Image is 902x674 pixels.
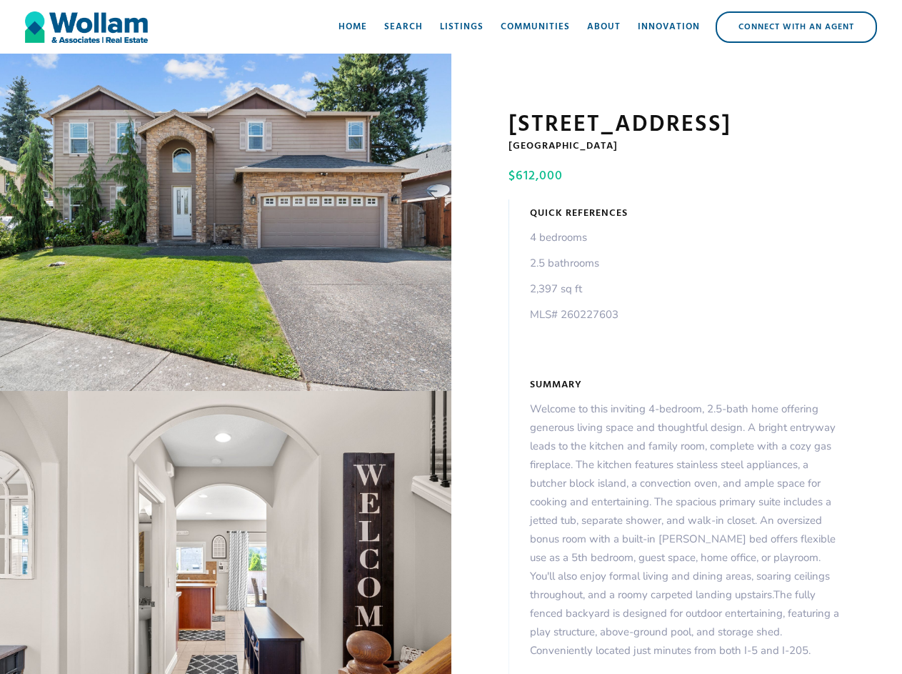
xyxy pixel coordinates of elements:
[530,378,582,392] h5: Summary
[330,6,376,49] a: Home
[376,6,431,49] a: Search
[440,20,483,34] div: Listings
[530,400,846,660] p: Welcome to this inviting 4-bedroom, 2.5-bath home offering generous living space and thoughtful d...
[492,6,578,49] a: Communities
[530,305,618,324] p: MLS# 260227603
[716,11,877,43] a: Connect with an Agent
[587,20,621,34] div: About
[431,6,492,49] a: Listings
[530,228,618,247] p: 4 bedrooms
[530,279,618,298] p: 2,397 sq ft
[339,20,367,34] div: Home
[530,207,628,221] h5: Quick References
[384,20,423,34] div: Search
[717,13,876,41] div: Connect with an Agent
[530,331,618,350] p: ‍
[629,6,708,49] a: Innovation
[508,168,842,185] h4: $612,000
[501,20,570,34] div: Communities
[578,6,629,49] a: About
[530,254,618,272] p: 2.5 bathrooms
[25,6,148,49] a: home
[638,20,700,34] div: Innovation
[508,111,846,139] h1: [STREET_ADDRESS]
[508,139,846,154] h5: [GEOGRAPHIC_DATA]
